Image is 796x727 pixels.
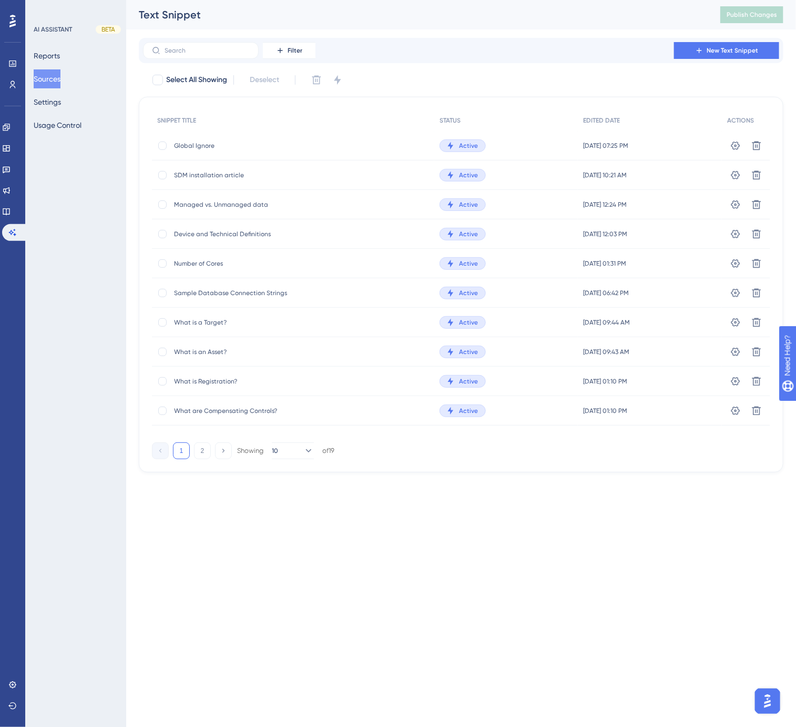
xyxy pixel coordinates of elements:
[583,116,620,125] span: EDITED DATE
[459,230,478,238] span: Active
[720,6,783,23] button: Publish Changes
[707,46,758,55] span: New Text Snippet
[174,318,342,327] span: What is a Target?
[166,74,227,86] span: Select All Showing
[459,171,478,179] span: Active
[459,200,478,209] span: Active
[96,25,121,34] div: BETA
[194,442,211,459] button: 2
[34,93,61,112] button: Settings
[174,289,342,297] span: Sample Database Connection Strings
[583,348,629,356] span: [DATE] 09:43 AM
[34,25,72,34] div: AI ASSISTANT
[174,142,342,150] span: Global Ignore
[459,318,478,327] span: Active
[583,230,627,238] span: [DATE] 12:03 PM
[583,171,627,179] span: [DATE] 10:21 AM
[174,200,342,209] span: Managed vs. Unmanaged data
[583,407,627,415] span: [DATE] 01:10 PM
[583,200,627,209] span: [DATE] 12:24 PM
[237,446,263,456] div: Showing
[674,42,779,59] button: New Text Snippet
[583,377,627,386] span: [DATE] 01:10 PM
[440,116,461,125] span: STATUS
[157,116,196,125] span: SNIPPET TITLE
[34,116,81,135] button: Usage Control
[583,142,628,150] span: [DATE] 07:25 PM
[34,46,60,65] button: Reports
[459,348,478,356] span: Active
[263,42,315,59] button: Filter
[459,259,478,268] span: Active
[174,348,342,356] span: What is an Asset?
[250,74,279,86] span: Deselect
[459,142,478,150] span: Active
[459,289,478,297] span: Active
[174,171,342,179] span: SDM installation article
[727,11,777,19] span: Publish Changes
[25,3,66,15] span: Need Help?
[322,446,334,456] div: of 19
[173,442,190,459] button: 1
[272,442,314,459] button: 10
[459,377,478,386] span: Active
[752,685,783,717] iframe: UserGuiding AI Assistant Launcher
[240,70,289,89] button: Deselect
[459,407,478,415] span: Active
[174,230,342,238] span: Device and Technical Definitions
[174,407,342,415] span: What are Compensating Controls?
[34,69,60,88] button: Sources
[165,47,250,54] input: Search
[583,289,629,297] span: [DATE] 06:42 PM
[583,259,626,268] span: [DATE] 01:31 PM
[288,46,302,55] span: Filter
[174,259,342,268] span: Number of Cores
[583,318,630,327] span: [DATE] 09:44 AM
[174,377,342,386] span: What is Registration?
[272,447,278,455] span: 10
[139,7,694,22] div: Text Snippet
[727,116,754,125] span: ACTIONS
